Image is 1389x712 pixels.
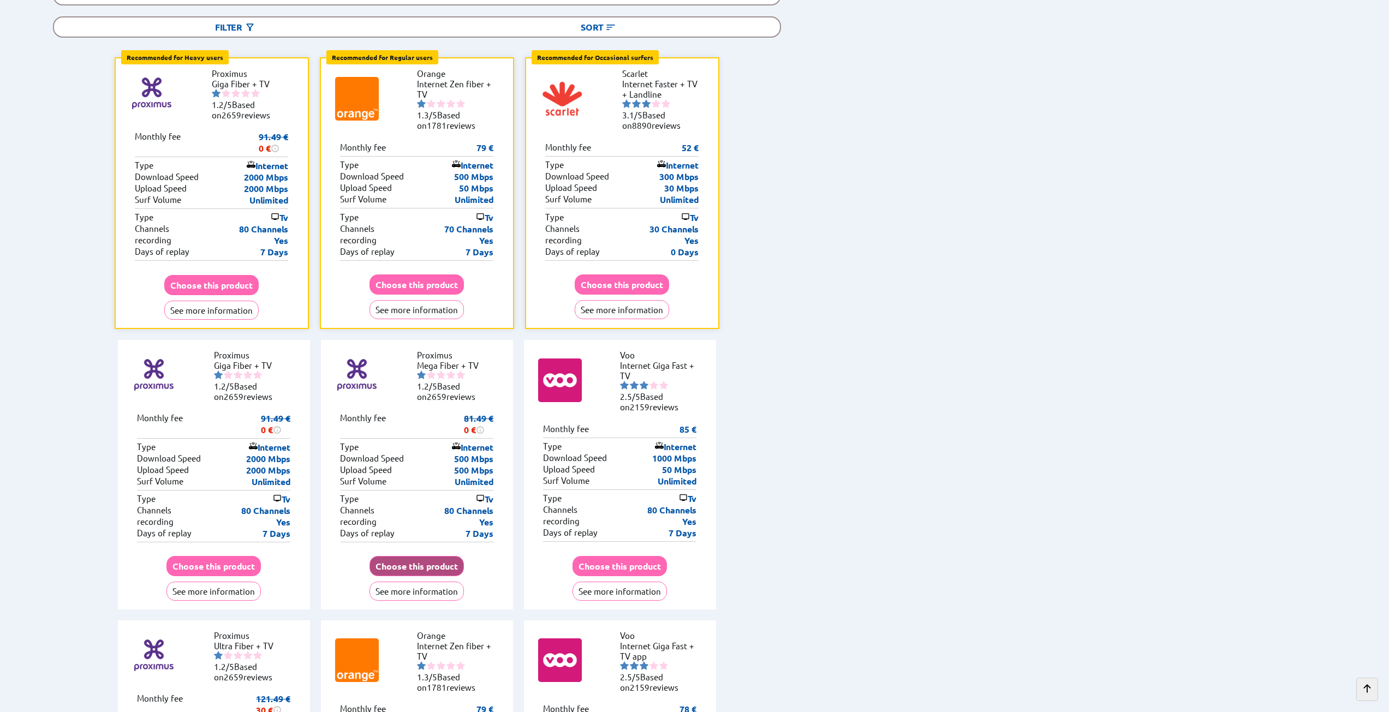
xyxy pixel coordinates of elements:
[137,464,189,476] p: Upload Speed
[340,182,392,194] p: Upload Speed
[340,246,395,258] p: Days of replay
[417,672,437,682] span: 1.3/5
[620,360,702,381] li: Internet Giga Fast + TV
[620,391,702,412] li: Based on reviews
[657,160,666,169] img: icon of internet
[132,633,176,677] img: Logo of Proximus
[452,160,461,169] img: icon of internet
[452,441,493,453] p: Internet
[132,353,176,397] img: Logo of Proximus
[466,528,493,539] p: 7 Days
[340,142,386,153] p: Monthly fee
[545,235,582,246] p: recording
[622,110,642,120] span: 3.1/5
[135,212,153,223] p: Type
[340,194,386,205] p: Surf Volume
[543,423,589,435] p: Monthly fee
[545,159,564,171] p: Type
[137,505,171,516] p: Channels
[252,476,290,487] p: Unlimited
[417,381,437,391] span: 1.2/5
[545,223,580,235] p: Channels
[543,516,580,527] p: recording
[214,651,223,660] img: starnr1
[340,505,374,516] p: Channels
[417,630,499,641] li: Orange
[261,424,282,435] div: 0 €
[239,223,288,235] p: 80 Channels
[476,494,485,502] img: icon of Tv
[630,682,649,692] span: 2159
[340,453,404,464] p: Download Speed
[573,556,667,576] button: Choose this product
[166,586,261,596] a: See more information
[224,672,243,682] span: 2659
[456,661,465,670] img: starnr5
[427,391,446,402] span: 2659
[652,99,660,108] img: starnr4
[543,493,562,504] p: Type
[659,171,699,182] p: 300 Mbps
[630,402,649,412] span: 2159
[231,89,240,98] img: starnr3
[243,651,252,660] img: starnr4
[224,651,233,660] img: starnr2
[340,476,386,487] p: Surf Volume
[632,120,652,130] span: 8890
[417,360,499,370] li: Mega Fiber + TV
[620,391,640,402] span: 2.5/5
[417,370,426,379] img: starnr1
[135,160,153,171] p: Type
[135,246,189,258] p: Days of replay
[620,661,629,670] img: starnr1
[369,300,464,319] button: See more information
[642,99,651,108] img: starnr3
[545,194,592,205] p: Surf Volume
[545,182,597,194] p: Upload Speed
[630,661,639,670] img: starnr2
[417,110,499,130] li: Based on reviews
[135,194,181,206] p: Surf Volume
[212,68,294,79] li: Proximus
[137,516,174,528] p: recording
[543,464,595,475] p: Upload Speed
[647,504,696,516] p: 80 Channels
[540,77,584,121] img: Logo of Scarlet
[664,182,699,194] p: 30 Mbps
[340,528,395,539] p: Days of replay
[455,476,493,487] p: Unlimited
[137,453,201,464] p: Download Speed
[417,381,499,402] li: Based on reviews
[135,235,171,246] p: recording
[454,171,493,182] p: 500 Mbps
[575,274,669,295] button: Choose this product
[573,561,667,571] a: Choose this product
[446,661,455,670] img: starnr4
[455,194,493,205] p: Unlimited
[259,131,288,142] s: 91.49 €
[137,412,183,435] p: Monthly fee
[135,183,187,194] p: Upload Speed
[369,586,464,596] a: See more information
[622,110,704,130] li: Based on reviews
[253,370,262,379] img: starnr5
[224,391,243,402] span: 2659
[244,183,288,194] p: 2000 Mbps
[543,452,607,464] p: Download Speed
[335,638,379,682] img: Logo of Orange
[340,212,359,223] p: Type
[655,441,664,450] img: icon of internet
[575,304,669,315] a: See more information
[137,493,156,505] p: Type
[456,99,465,108] img: starnr5
[537,53,653,62] b: Recommended for Occasional surfers
[659,381,668,390] img: starnr5
[260,246,288,258] p: 7 Days
[575,279,669,290] a: Choose this product
[340,171,404,182] p: Download Speed
[545,142,591,153] p: Monthly fee
[620,641,702,661] li: Internet Giga Fast + TV app
[417,17,780,37] div: Sort
[479,516,493,528] p: Yes
[246,464,290,476] p: 2000 Mbps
